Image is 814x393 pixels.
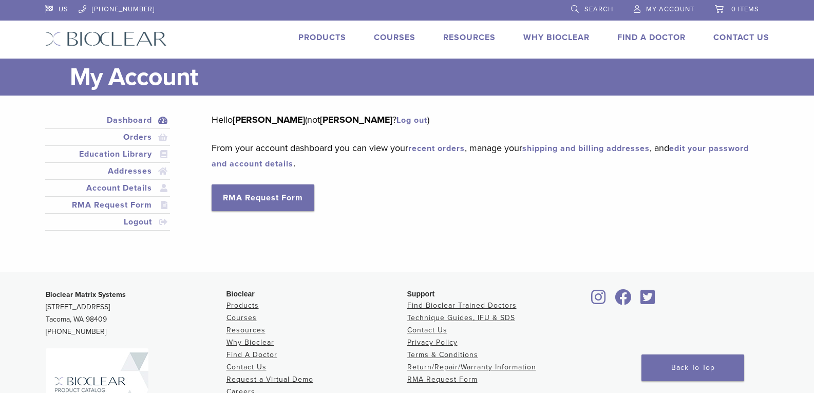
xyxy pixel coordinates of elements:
[407,375,478,384] a: RMA Request Form
[374,32,415,43] a: Courses
[407,326,447,334] a: Contact Us
[584,5,613,13] span: Search
[523,32,590,43] a: Why Bioclear
[407,290,435,298] span: Support
[396,115,427,125] a: Log out
[226,375,313,384] a: Request a Virtual Demo
[47,182,168,194] a: Account Details
[226,290,255,298] span: Bioclear
[212,140,753,171] p: From your account dashboard you can view your , manage your , and .
[588,295,610,306] a: Bioclear
[407,313,515,322] a: Technique Guides, IFU & SDS
[298,32,346,43] a: Products
[646,5,694,13] span: My Account
[617,32,686,43] a: Find A Doctor
[407,363,536,371] a: Return/Repair/Warranty Information
[443,32,496,43] a: Resources
[47,148,168,160] a: Education Library
[407,350,478,359] a: Terms & Conditions
[637,295,659,306] a: Bioclear
[45,31,167,46] img: Bioclear
[47,131,168,143] a: Orders
[226,301,259,310] a: Products
[408,143,465,154] a: recent orders
[47,199,168,211] a: RMA Request Form
[226,363,267,371] a: Contact Us
[320,114,392,125] strong: [PERSON_NAME]
[46,290,126,299] strong: Bioclear Matrix Systems
[47,165,168,177] a: Addresses
[713,32,769,43] a: Contact Us
[212,112,753,127] p: Hello (not ? )
[226,326,266,334] a: Resources
[407,338,458,347] a: Privacy Policy
[612,295,635,306] a: Bioclear
[407,301,517,310] a: Find Bioclear Trained Doctors
[226,313,257,322] a: Courses
[47,216,168,228] a: Logout
[522,143,650,154] a: shipping and billing addresses
[212,184,314,211] a: RMA Request Form
[226,338,274,347] a: Why Bioclear
[46,289,226,338] p: [STREET_ADDRESS] Tacoma, WA 98409 [PHONE_NUMBER]
[47,114,168,126] a: Dashboard
[226,350,277,359] a: Find A Doctor
[70,59,769,96] h1: My Account
[233,114,305,125] strong: [PERSON_NAME]
[45,112,171,243] nav: Account pages
[641,354,744,381] a: Back To Top
[731,5,759,13] span: 0 items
